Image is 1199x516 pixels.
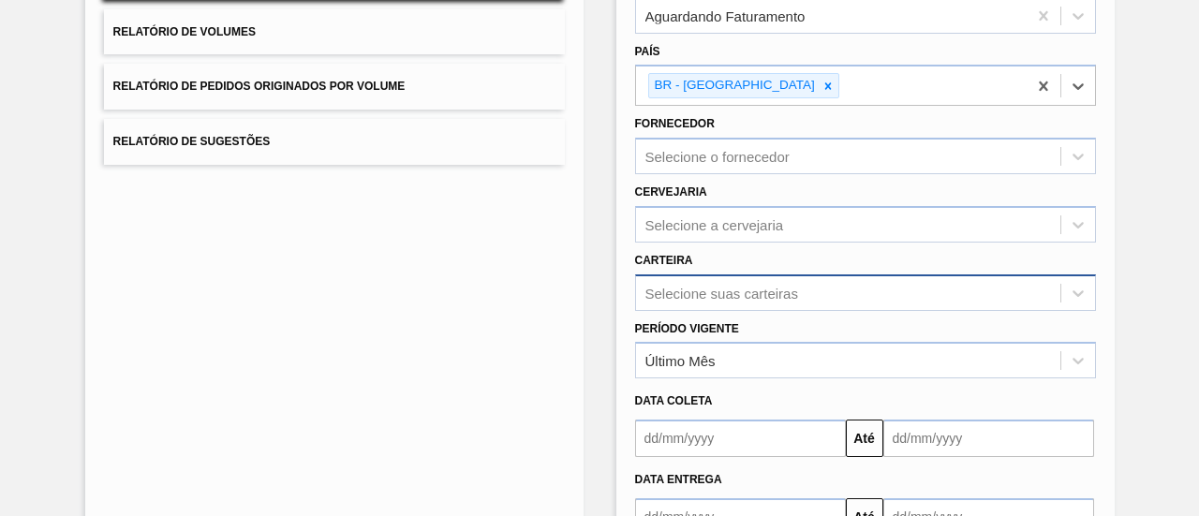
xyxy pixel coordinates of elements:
label: País [635,45,660,58]
div: Selecione a cervejaria [645,216,784,232]
span: Data coleta [635,394,713,407]
button: Relatório de Volumes [104,9,565,55]
span: Relatório de Pedidos Originados por Volume [113,80,406,93]
input: dd/mm/yyyy [883,420,1094,457]
input: dd/mm/yyyy [635,420,846,457]
label: Carteira [635,254,693,267]
label: Cervejaria [635,185,707,199]
div: Selecione suas carteiras [645,285,798,301]
div: BR - [GEOGRAPHIC_DATA] [649,74,818,97]
span: Data entrega [635,473,722,486]
div: Selecione o fornecedor [645,149,790,165]
div: Último Mês [645,353,716,369]
div: Aguardando Faturamento [645,7,806,23]
span: Relatório de Sugestões [113,135,271,148]
button: Até [846,420,883,457]
button: Relatório de Pedidos Originados por Volume [104,64,565,110]
button: Relatório de Sugestões [104,119,565,165]
label: Período Vigente [635,322,739,335]
label: Fornecedor [635,117,715,130]
span: Relatório de Volumes [113,25,256,38]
